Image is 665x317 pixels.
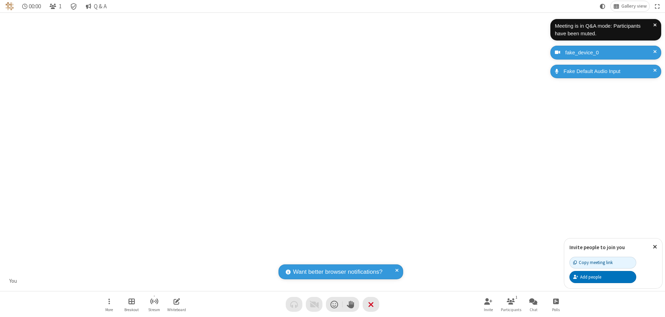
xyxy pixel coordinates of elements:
[530,308,538,312] span: Chat
[166,295,187,314] button: Open shared whiteboard
[59,3,62,10] span: 1
[105,308,113,312] span: More
[286,297,302,312] button: Audio problem - check your Internet connection or call by phone
[293,268,382,277] span: Want better browser notifications?
[500,295,521,314] button: Open participant list
[363,297,379,312] button: End or leave meeting
[343,297,359,312] button: Raise hand
[563,49,656,57] div: fake_device_0
[569,244,625,251] label: Invite people to join you
[552,308,560,312] span: Polls
[99,295,119,314] button: Open menu
[561,67,656,75] div: Fake Default Audio Input
[326,297,343,312] button: Send a reaction
[67,1,80,11] div: Meeting details Encryption enabled
[514,294,520,300] div: 1
[546,295,566,314] button: Open poll
[167,308,186,312] span: Whiteboard
[7,277,20,285] div: You
[46,1,64,11] button: Open participant list
[569,257,636,269] button: Copy meeting link
[121,295,142,314] button: Manage Breakout Rooms
[523,295,544,314] button: Open chat
[555,22,653,38] div: Meeting is in Q&A mode: Participants have been muted.
[484,308,493,312] span: Invite
[573,259,613,266] div: Copy meeting link
[478,295,499,314] button: Invite participants (⌘+Shift+I)
[19,1,44,11] div: Timer
[124,308,139,312] span: Breakout
[148,308,160,312] span: Stream
[501,308,521,312] span: Participants
[6,2,14,10] img: QA Selenium DO NOT DELETE OR CHANGE
[306,297,322,312] button: Video
[144,295,165,314] button: Start streaming
[83,1,109,11] button: Q & A
[569,271,636,283] button: Add people
[648,238,662,255] button: Close popover
[29,3,41,10] span: 00:00
[94,3,107,10] span: Q & A
[621,3,647,9] span: Gallery view
[597,1,608,11] button: Using system theme
[611,1,649,11] button: Change layout
[652,1,663,11] button: Fullscreen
